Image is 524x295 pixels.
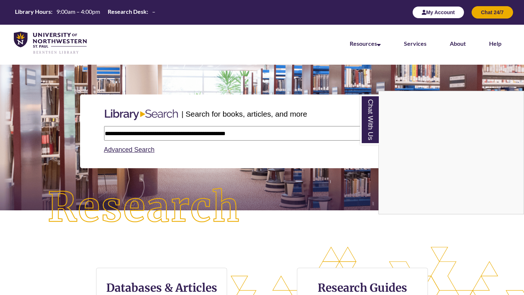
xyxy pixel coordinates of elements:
div: Chat With Us [378,91,524,214]
a: About [450,40,466,47]
a: Help [489,40,501,47]
a: Services [404,40,426,47]
img: UNWSP Library Logo [14,32,87,54]
iframe: Chat Widget [379,91,524,214]
a: Chat With Us [360,95,379,145]
a: Resources [350,40,381,47]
